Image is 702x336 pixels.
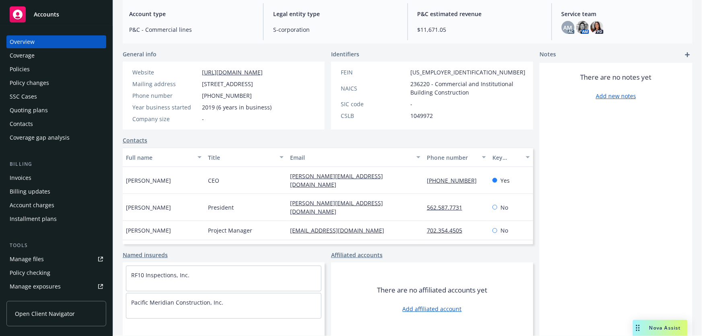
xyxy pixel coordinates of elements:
[6,185,106,198] a: Billing updates
[202,91,252,100] span: [PHONE_NUMBER]
[427,204,469,211] a: 562.587.7731
[500,176,510,185] span: Yes
[132,115,199,123] div: Company size
[410,68,525,76] span: [US_EMPLOYER_IDENTIFICATION_NUMBER]
[10,76,49,89] div: Policy changes
[683,50,692,60] a: add
[341,111,407,120] div: CSLB
[6,131,106,144] a: Coverage gap analysis
[10,117,33,130] div: Contacts
[6,171,106,184] a: Invoices
[208,203,234,212] span: President
[132,103,199,111] div: Year business started
[6,199,106,212] a: Account charges
[6,49,106,62] a: Coverage
[132,68,199,76] div: Website
[410,100,412,108] span: -
[202,80,253,88] span: [STREET_ADDRESS]
[6,104,106,117] a: Quoting plans
[6,212,106,225] a: Installment plans
[418,10,542,18] span: P&C estimated revenue
[123,148,205,167] button: Full name
[410,80,525,97] span: 236220 - Commercial and Institutional Building Construction
[6,280,106,293] a: Manage exposures
[290,172,383,188] a: [PERSON_NAME][EMAIL_ADDRESS][DOMAIN_NAME]
[500,226,508,235] span: No
[131,299,223,306] a: Pacific Meridian Construction, Inc.
[341,68,407,76] div: FEIN
[208,226,252,235] span: Project Manager
[403,305,462,313] a: Add affiliated account
[6,117,106,130] a: Contacts
[10,131,70,144] div: Coverage gap analysis
[576,21,589,34] img: photo
[596,92,636,100] a: Add new notes
[10,253,44,266] div: Manage files
[290,199,383,215] a: [PERSON_NAME][EMAIL_ADDRESS][DOMAIN_NAME]
[6,294,106,307] a: Manage certificates
[562,10,686,18] span: Service team
[6,90,106,103] a: SSC Cases
[123,50,156,58] span: General info
[34,11,59,18] span: Accounts
[131,271,189,279] a: RF10 Inspections, Inc.
[10,171,31,184] div: Invoices
[202,68,263,76] a: [URL][DOMAIN_NAME]
[273,25,397,34] span: S-corporation
[427,153,477,162] div: Phone number
[10,266,50,279] div: Policy checking
[331,251,383,259] a: Affiliated accounts
[6,266,106,279] a: Policy checking
[126,226,171,235] span: [PERSON_NAME]
[10,35,35,48] div: Overview
[633,320,643,336] div: Drag to move
[10,63,30,76] div: Policies
[331,50,359,58] span: Identifiers
[10,49,35,62] div: Coverage
[126,176,171,185] span: [PERSON_NAME]
[132,91,199,100] div: Phone number
[427,177,483,184] a: [PHONE_NUMBER]
[591,21,603,34] img: photo
[10,280,61,293] div: Manage exposures
[341,84,407,93] div: NAICS
[633,320,688,336] button: Nova Assist
[205,148,287,167] button: Title
[123,251,168,259] a: Named insureds
[126,153,193,162] div: Full name
[15,309,75,318] span: Open Client Navigator
[10,294,62,307] div: Manage certificates
[6,63,106,76] a: Policies
[427,227,469,234] a: 702.354.4505
[10,90,37,103] div: SSC Cases
[10,212,57,225] div: Installment plans
[126,203,171,212] span: [PERSON_NAME]
[290,153,412,162] div: Email
[500,203,508,212] span: No
[410,111,433,120] span: 1049972
[6,76,106,89] a: Policy changes
[418,25,542,34] span: $11,671.05
[290,227,391,234] a: [EMAIL_ADDRESS][DOMAIN_NAME]
[10,104,48,117] div: Quoting plans
[123,136,147,144] a: Contacts
[10,199,54,212] div: Account charges
[10,185,50,198] div: Billing updates
[6,253,106,266] a: Manage files
[377,285,487,295] span: There are no affiliated accounts yet
[6,35,106,48] a: Overview
[273,10,397,18] span: Legal entity type
[202,103,272,111] span: 2019 (6 years in business)
[564,23,572,32] span: AM
[539,50,556,60] span: Notes
[581,72,652,82] span: There are no notes yet
[129,10,253,18] span: Account type
[132,80,199,88] div: Mailing address
[6,160,106,168] div: Billing
[202,115,204,123] span: -
[208,153,275,162] div: Title
[341,100,407,108] div: SIC code
[649,324,681,331] span: Nova Assist
[492,153,521,162] div: Key contact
